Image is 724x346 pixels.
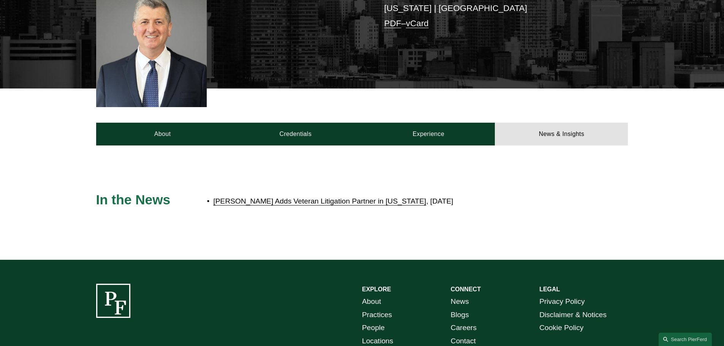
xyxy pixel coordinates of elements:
a: About [96,123,229,145]
a: Experience [362,123,495,145]
strong: CONNECT [451,286,481,292]
a: Blogs [451,308,469,322]
a: vCard [406,19,429,28]
a: Practices [362,308,392,322]
a: Credentials [229,123,362,145]
strong: EXPLORE [362,286,391,292]
p: , [DATE] [213,195,561,208]
span: In the News [96,192,171,207]
a: News & Insights [495,123,628,145]
a: Cookie Policy [539,321,583,335]
a: Disclaimer & Notices [539,308,607,322]
a: Privacy Policy [539,295,585,308]
a: [PERSON_NAME] Adds Veteran Litigation Partner in [US_STATE] [213,197,426,205]
a: Search this site [659,333,712,346]
a: Careers [451,321,477,335]
a: PDF [384,19,401,28]
strong: LEGAL [539,286,560,292]
a: News [451,295,469,308]
a: About [362,295,381,308]
a: People [362,321,385,335]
